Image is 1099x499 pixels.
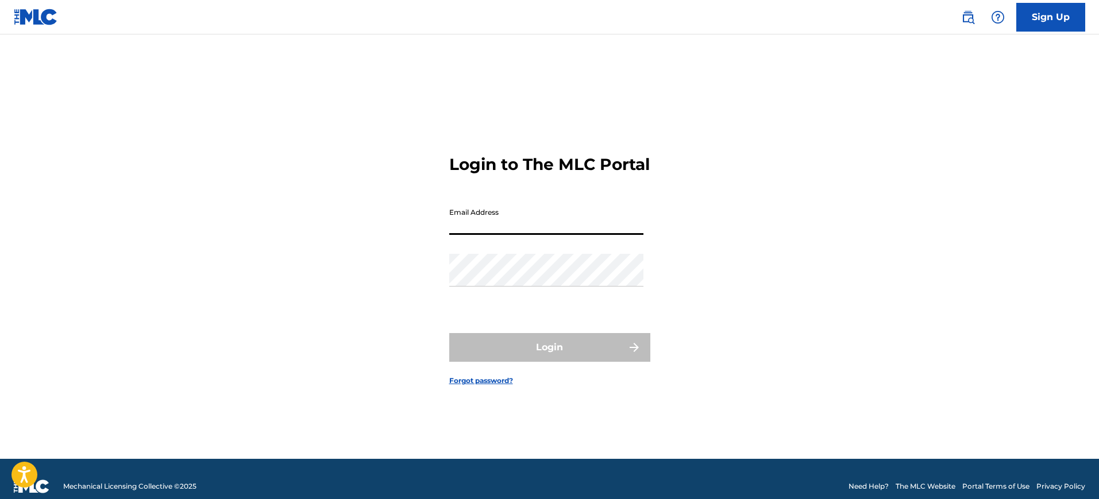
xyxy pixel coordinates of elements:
img: search [961,10,975,24]
div: Help [986,6,1009,29]
img: MLC Logo [14,9,58,25]
a: Need Help? [849,481,889,492]
span: Mechanical Licensing Collective © 2025 [63,481,196,492]
img: help [991,10,1005,24]
a: Sign Up [1016,3,1085,32]
h3: Login to The MLC Portal [449,154,650,175]
a: Portal Terms of Use [962,481,1029,492]
a: Public Search [957,6,980,29]
a: The MLC Website [896,481,955,492]
img: logo [14,479,49,493]
a: Forgot password? [449,376,513,386]
a: Privacy Policy [1036,481,1085,492]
